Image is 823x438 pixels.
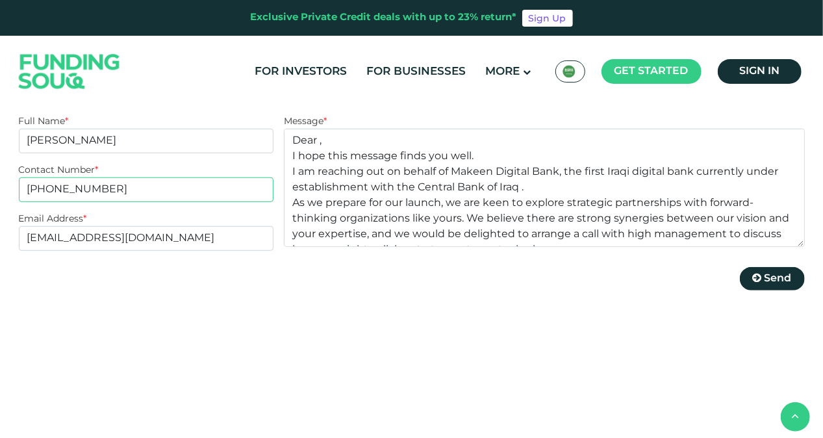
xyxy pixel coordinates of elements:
label: Full Name [19,117,69,126]
button: Send [740,267,805,290]
span: Sign in [739,66,779,76]
div: Exclusive Private Credit deals with up to 23% return* [251,10,517,25]
a: For Businesses [364,61,470,83]
a: For Investors [252,61,351,83]
span: More [486,66,520,77]
button: back [781,402,810,432]
a: Sign in [718,59,802,84]
img: SA Flag [563,65,576,78]
iframe: reCAPTCHA [284,257,481,308]
span: Send [765,274,792,283]
a: Sign Up [522,10,573,27]
span: Get started [614,66,689,76]
img: Logo [6,39,133,105]
label: Email Address [19,214,87,224]
label: Contact Number [19,166,99,175]
label: Message [284,117,327,126]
